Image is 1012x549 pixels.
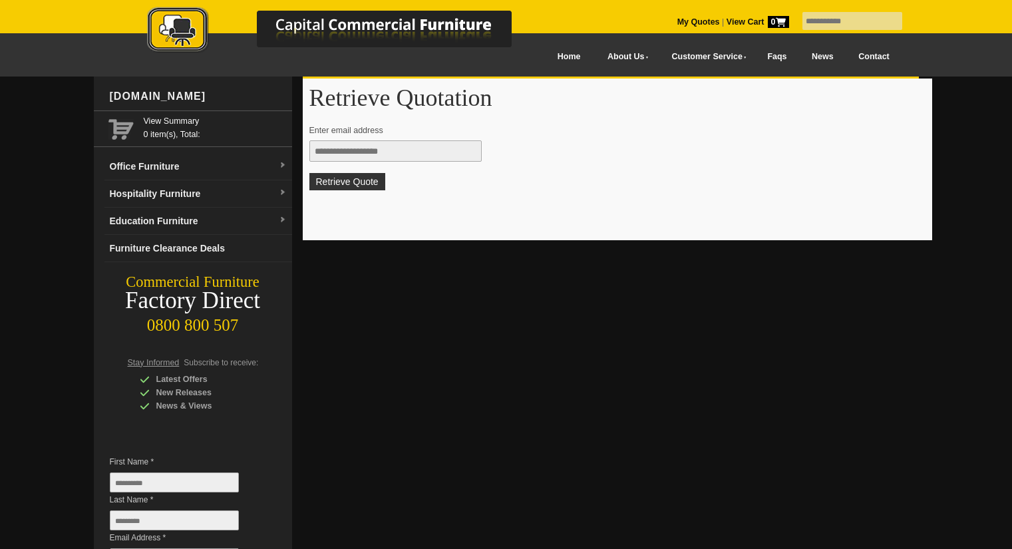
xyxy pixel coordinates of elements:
[110,493,259,506] span: Last Name *
[94,309,292,335] div: 0800 800 507
[309,124,913,137] p: Enter email address
[110,455,259,468] span: First Name *
[104,153,292,180] a: Office Furnituredropdown
[727,17,789,27] strong: View Cart
[94,291,292,310] div: Factory Direct
[657,42,755,72] a: Customer Service
[140,399,266,413] div: News & Views
[279,189,287,197] img: dropdown
[140,386,266,399] div: New Releases
[104,77,292,116] div: [DOMAIN_NAME]
[104,235,292,262] a: Furniture Clearance Deals
[94,273,292,291] div: Commercial Furniture
[144,114,287,128] a: View Summary
[110,472,239,492] input: First Name *
[140,373,266,386] div: Latest Offers
[144,114,287,139] span: 0 item(s), Total:
[768,16,789,28] span: 0
[279,216,287,224] img: dropdown
[593,42,657,72] a: About Us
[279,162,287,170] img: dropdown
[799,42,846,72] a: News
[104,180,292,208] a: Hospitality Furnituredropdown
[110,7,576,59] a: Capital Commercial Furniture Logo
[677,17,720,27] a: My Quotes
[110,510,239,530] input: Last Name *
[110,531,259,544] span: Email Address *
[128,358,180,367] span: Stay Informed
[309,85,926,110] h1: Retrieve Quotation
[755,42,800,72] a: Faqs
[309,173,385,190] button: Retrieve Quote
[110,7,576,55] img: Capital Commercial Furniture Logo
[104,208,292,235] a: Education Furnituredropdown
[724,17,788,27] a: View Cart0
[184,358,258,367] span: Subscribe to receive:
[846,42,902,72] a: Contact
